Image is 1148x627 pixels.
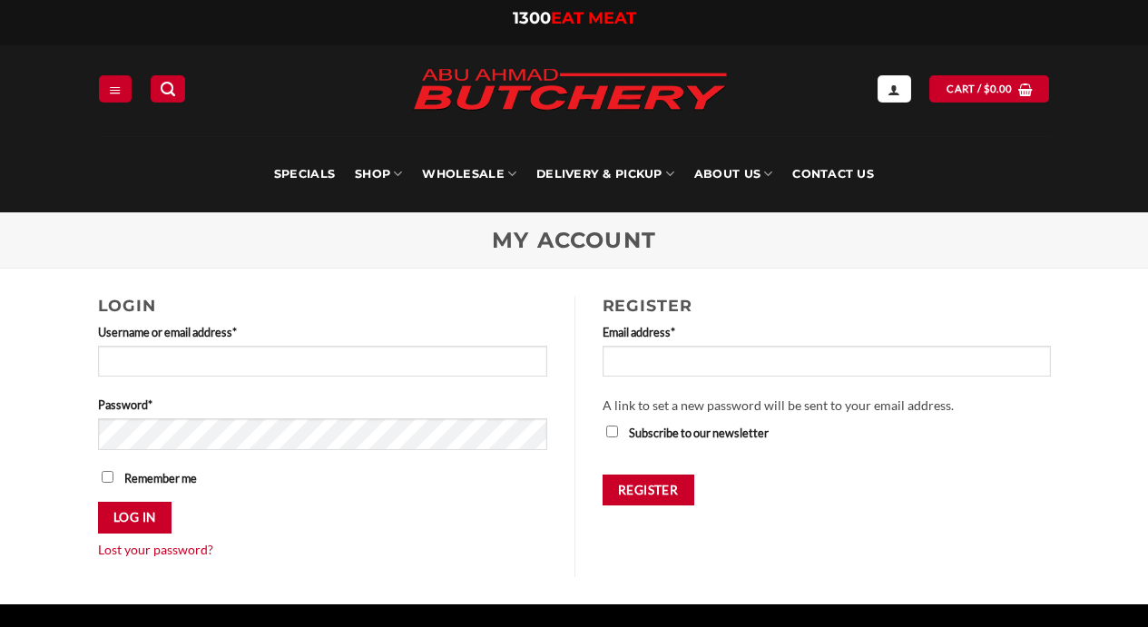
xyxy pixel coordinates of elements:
p: A link to set a new password will be sent to your email address. [603,396,1051,416]
a: About Us [694,136,772,212]
h2: Register [603,296,1051,315]
a: View cart [929,75,1049,102]
button: Register [603,475,694,506]
a: Delivery & Pickup [536,136,674,212]
a: Specials [274,136,335,212]
label: Password [98,396,547,414]
input: Subscribe to our newsletter [606,426,618,437]
span: Remember me [124,471,197,485]
label: Email address [603,323,1051,341]
img: Abu Ahmad Butchery [397,56,742,125]
a: Lost your password? [98,542,213,557]
a: Search [151,75,185,102]
h1: My Account [98,228,1051,254]
span: EAT MEAT [551,8,636,28]
h2: Login [98,296,547,315]
span: Subscribe to our newsletter [629,426,769,440]
span: 1300 [513,8,551,28]
span: $ [984,81,990,97]
a: 1300EAT MEAT [513,8,636,28]
label: Username or email address [98,323,547,341]
a: Menu [99,75,132,102]
button: Log in [98,502,172,534]
a: Login [878,75,910,102]
a: Wholesale [422,136,516,212]
a: SHOP [355,136,402,212]
input: Remember me [102,471,113,483]
span: Cart / [947,81,1012,97]
bdi: 0.00 [984,83,1013,94]
a: Contact Us [792,136,874,212]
